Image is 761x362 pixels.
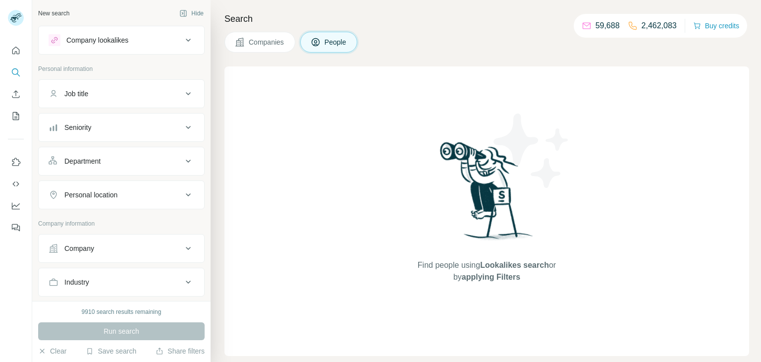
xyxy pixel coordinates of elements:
[435,139,539,250] img: Surfe Illustration - Woman searching with binoculars
[39,149,204,173] button: Department
[64,122,91,132] div: Seniority
[64,190,117,200] div: Personal location
[224,12,749,26] h4: Search
[642,20,677,32] p: 2,462,083
[39,183,204,207] button: Personal location
[8,197,24,215] button: Dashboard
[39,270,204,294] button: Industry
[8,175,24,193] button: Use Surfe API
[64,243,94,253] div: Company
[39,28,204,52] button: Company lookalikes
[8,63,24,81] button: Search
[8,85,24,103] button: Enrich CSV
[39,237,204,260] button: Company
[64,156,101,166] div: Department
[693,19,739,33] button: Buy credits
[249,37,285,47] span: Companies
[66,35,128,45] div: Company lookalikes
[38,346,66,356] button: Clear
[487,106,576,195] img: Surfe Illustration - Stars
[38,219,205,228] p: Company information
[172,6,211,21] button: Hide
[86,346,136,356] button: Save search
[407,259,566,283] span: Find people using or by
[462,273,520,281] span: applying Filters
[64,277,89,287] div: Industry
[38,64,205,73] p: Personal information
[325,37,347,47] span: People
[480,261,549,269] span: Lookalikes search
[8,153,24,171] button: Use Surfe on LinkedIn
[82,307,162,316] div: 9910 search results remaining
[64,89,88,99] div: Job title
[38,9,69,18] div: New search
[39,82,204,106] button: Job title
[8,42,24,60] button: Quick start
[8,219,24,237] button: Feedback
[156,346,205,356] button: Share filters
[596,20,620,32] p: 59,688
[39,116,204,139] button: Seniority
[8,107,24,125] button: My lists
